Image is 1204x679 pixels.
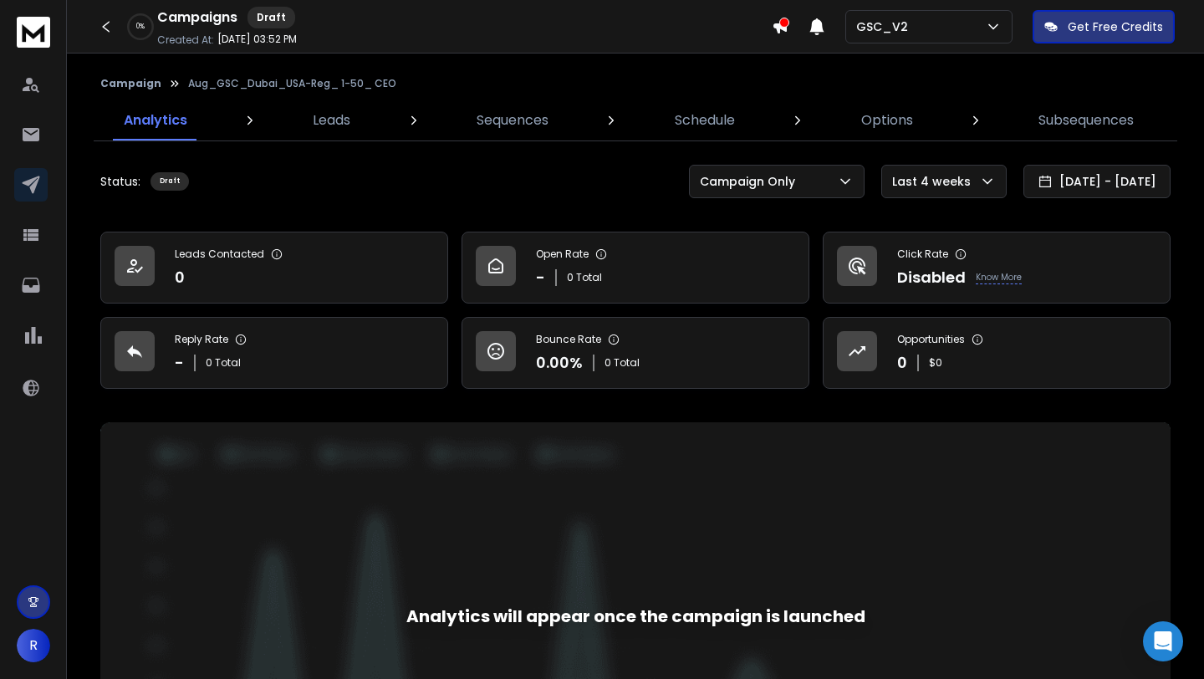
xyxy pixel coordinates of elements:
[1143,621,1183,661] div: Open Intercom Messenger
[188,77,396,90] p: Aug_GSC_Dubai_USA-Reg_ 1-50_ CEO
[17,17,50,48] img: logo
[856,18,915,35] p: GSC_V2
[665,100,745,140] a: Schedule
[861,110,913,130] p: Options
[157,8,237,28] h1: Campaigns
[536,333,601,346] p: Bounce Rate
[823,317,1171,389] a: Opportunities0$0
[100,232,448,304] a: Leads Contacted0
[406,605,865,628] div: Analytics will appear once the campaign is launched
[536,351,583,375] p: 0.00 %
[536,266,545,289] p: -
[462,317,809,389] a: Bounce Rate0.00%0 Total
[1028,100,1144,140] a: Subsequences
[175,333,228,346] p: Reply Rate
[675,110,735,130] p: Schedule
[157,33,214,47] p: Created At:
[175,351,184,375] p: -
[897,266,966,289] p: Disabled
[851,100,923,140] a: Options
[175,248,264,261] p: Leads Contacted
[114,100,197,140] a: Analytics
[17,629,50,662] button: R
[892,173,977,190] p: Last 4 weeks
[124,110,187,130] p: Analytics
[462,232,809,304] a: Open Rate-0 Total
[976,271,1022,284] p: Know More
[100,173,140,190] p: Status:
[247,7,295,28] div: Draft
[605,356,640,370] p: 0 Total
[467,100,559,140] a: Sequences
[897,351,907,375] p: 0
[477,110,548,130] p: Sequences
[1033,10,1175,43] button: Get Free Credits
[217,33,297,46] p: [DATE] 03:52 PM
[567,271,602,284] p: 0 Total
[303,100,360,140] a: Leads
[823,232,1171,304] a: Click RateDisabledKnow More
[136,22,145,32] p: 0 %
[206,356,241,370] p: 0 Total
[1038,110,1134,130] p: Subsequences
[897,248,948,261] p: Click Rate
[1068,18,1163,35] p: Get Free Credits
[313,110,350,130] p: Leads
[175,266,185,289] p: 0
[1023,165,1171,198] button: [DATE] - [DATE]
[150,172,189,191] div: Draft
[929,356,942,370] p: $ 0
[897,333,965,346] p: Opportunities
[536,248,589,261] p: Open Rate
[100,77,161,90] button: Campaign
[100,317,448,389] a: Reply Rate-0 Total
[700,173,802,190] p: Campaign Only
